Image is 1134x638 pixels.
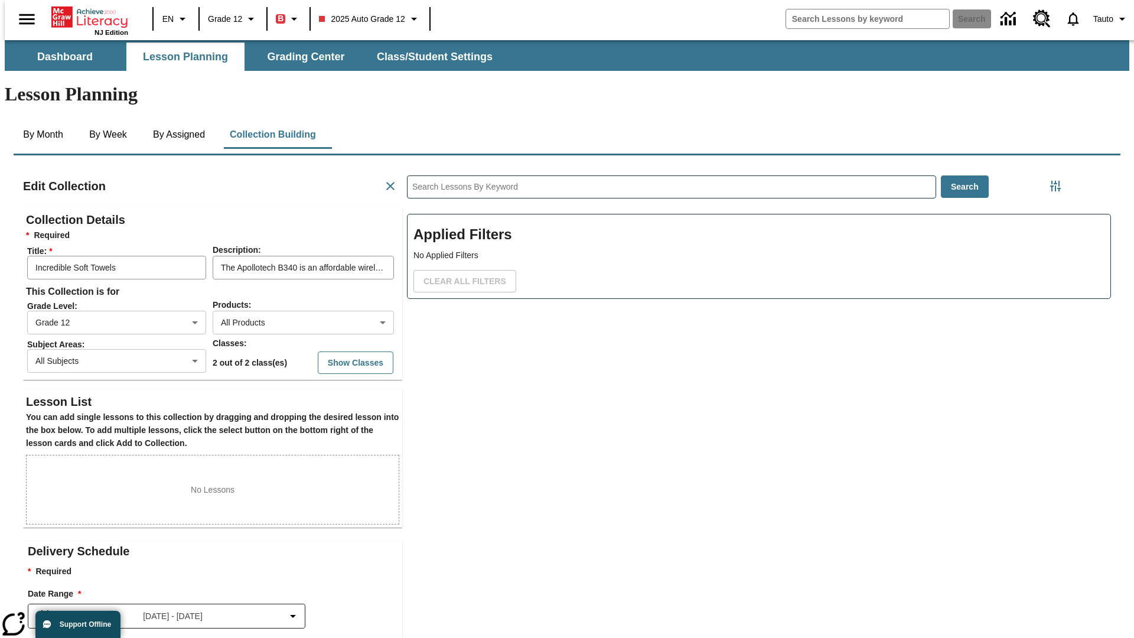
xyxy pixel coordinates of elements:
[26,229,399,242] h6: Required
[413,220,1104,249] h2: Applied Filters
[5,43,503,71] div: SubNavbar
[286,609,300,623] svg: Collapse Date Range Filter
[27,301,211,311] span: Grade Level :
[271,8,306,30] button: Boost Class color is red. Change class color
[27,349,206,373] div: All Subjects
[1026,3,1058,35] a: Resource Center, Will open in new tab
[213,311,394,334] div: All Products
[407,214,1111,299] div: Applied Filters
[786,9,949,28] input: search field
[203,8,263,30] button: Grade: Grade 12, Select a grade
[314,8,425,30] button: Class: 2025 Auto Grade 12, Select your class
[23,177,106,196] h2: Edit Collection
[35,611,120,638] button: Support Offline
[79,121,138,149] button: By Week
[27,246,211,256] span: Title :
[1093,13,1113,25] span: Tauto
[28,565,402,578] p: Required
[379,174,402,198] button: Cancel
[213,245,261,255] span: Description :
[213,300,251,310] span: Products :
[1058,4,1089,34] a: Notifications
[14,121,73,149] button: By Month
[27,256,206,279] input: Title
[126,43,245,71] button: Lesson Planning
[143,50,228,64] span: Lesson Planning
[377,50,493,64] span: Class/Student Settings
[319,13,405,25] span: 2025 Auto Grade 12
[413,249,1104,262] p: No Applied Filters
[6,43,124,71] button: Dashboard
[941,175,989,198] button: Search
[367,43,502,71] button: Class/Student Settings
[26,392,399,411] h2: Lesson List
[191,484,234,496] p: No Lessons
[1044,174,1067,198] button: Filters Side menu
[993,3,1026,35] a: Data Center
[1089,8,1134,30] button: Profile/Settings
[408,176,936,198] input: Search Lessons By Keyword
[26,411,399,450] h6: You can add single lessons to this collection by dragging and dropping the desired lesson into th...
[267,50,344,64] span: Grading Center
[33,609,300,623] button: Select the date range menu item
[318,351,393,375] button: Show Classes
[26,284,399,300] h6: This Collection is for
[162,13,174,25] span: EN
[94,29,128,36] span: NJ Edition
[5,83,1129,105] h1: Lesson Planning
[26,210,399,229] h2: Collection Details
[144,121,214,149] button: By Assigned
[27,311,206,334] div: Grade 12
[60,620,111,629] span: Support Offline
[213,256,394,279] input: Description
[213,357,287,369] p: 2 out of 2 class(es)
[247,43,365,71] button: Grading Center
[28,588,402,601] h3: Date Range
[157,8,195,30] button: Language: EN, Select a language
[51,5,128,29] a: Home
[220,121,325,149] button: Collection Building
[51,4,128,36] div: Home
[28,542,402,561] h2: Delivery Schedule
[9,2,44,37] button: Open side menu
[143,610,203,623] span: [DATE] - [DATE]
[5,40,1129,71] div: SubNavbar
[37,50,93,64] span: Dashboard
[27,340,211,349] span: Subject Areas :
[278,11,283,26] span: B
[208,13,242,25] span: Grade 12
[213,338,247,348] span: Classes :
